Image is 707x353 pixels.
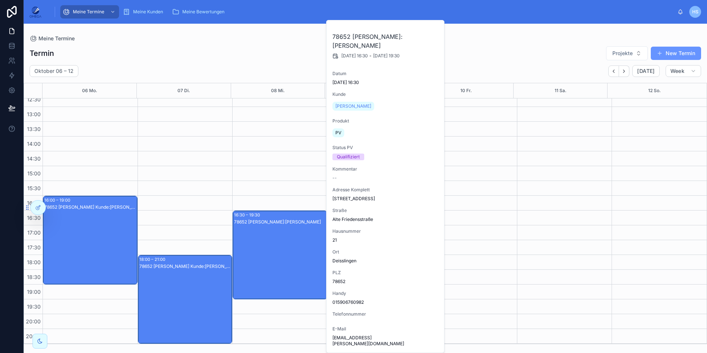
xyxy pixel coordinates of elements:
[47,4,677,20] div: scrollable content
[332,228,439,234] span: Hausnummer
[373,53,400,59] span: [DATE] 19:30
[82,83,97,98] button: 06 Mo.
[233,211,327,299] div: 16:30 – 19:3078652 [PERSON_NAME]:[PERSON_NAME]
[337,154,360,160] div: Qualifiziert
[139,263,232,269] div: 78652 [PERSON_NAME] Kunde:[PERSON_NAME]
[332,335,439,347] span: [EMAIL_ADDRESS][PERSON_NAME][DOMAIN_NAME]
[73,9,104,15] span: Meine Termine
[25,96,43,102] span: 12:30
[332,311,439,317] span: Telefonnummer
[177,83,190,98] button: 07 Di.
[30,48,54,58] h1: Termin
[25,303,43,310] span: 19:30
[608,65,619,77] button: Back
[332,175,337,181] span: --
[25,141,43,147] span: 14:00
[24,318,43,325] span: 20:00
[60,5,119,19] a: Meine Termine
[138,255,232,343] div: 18:00 – 21:0078652 [PERSON_NAME] Kunde:[PERSON_NAME]
[25,200,43,206] span: 16:00
[24,333,43,339] span: 20:30
[30,35,75,42] a: Meine Termine
[651,47,701,60] button: New Termin
[606,46,648,60] button: Select Button
[26,185,43,191] span: 15:30
[332,102,374,111] a: [PERSON_NAME]
[332,208,439,214] span: Straße
[332,91,439,97] span: Kunde
[133,9,163,15] span: Meine Kunden
[43,196,137,284] div: 16:00 – 19:0078652 [PERSON_NAME] Kunde:[PERSON_NAME]
[139,256,167,263] div: 18:00 – 21:00
[26,170,43,176] span: 15:00
[34,67,74,75] h2: Oktober 06 – 12
[332,237,439,243] span: 21
[25,111,43,117] span: 13:00
[44,204,137,210] div: 78652 [PERSON_NAME] Kunde:[PERSON_NAME]
[332,326,439,332] span: E-Mail
[369,53,372,59] span: -
[332,299,439,305] span: 015906760982
[692,9,698,15] span: HS
[555,83,566,98] button: 11 Sa.
[26,244,43,251] span: 17:30
[648,83,661,98] button: 12 So.
[332,166,439,172] span: Kommentar
[170,5,230,19] a: Meine Bewertungen
[332,118,439,124] span: Produkt
[234,219,327,225] div: 78652 [PERSON_NAME]:[PERSON_NAME]
[26,229,43,236] span: 17:00
[335,130,341,136] span: PV
[38,35,75,42] span: Meine Termine
[271,83,285,98] button: 08 Mi.
[25,126,43,132] span: 13:30
[332,258,439,264] span: Deisslingen
[332,196,439,202] span: [STREET_ADDRESS]
[44,196,72,204] div: 16:00 – 19:00
[332,145,439,151] span: Status PV
[332,290,439,296] span: Handy
[332,71,439,77] span: Datum
[670,68,684,74] span: Week
[332,187,439,193] span: Adresse Komplett
[234,211,262,219] div: 16:30 – 19:30
[332,249,439,255] span: Ort
[25,215,43,221] span: 16:30
[632,65,659,77] button: [DATE]
[332,216,439,222] span: Alte Friedensstraße
[612,50,633,57] span: Projekte
[332,80,439,85] span: [DATE] 16:30
[182,9,224,15] span: Meine Bewertungen
[332,270,439,276] span: PLZ
[25,155,43,162] span: 14:30
[460,83,472,98] button: 10 Fr.
[121,5,168,19] a: Meine Kunden
[25,259,43,265] span: 18:00
[25,274,43,280] span: 18:30
[619,65,629,77] button: Next
[341,53,368,59] span: [DATE] 16:30
[666,65,701,77] button: Week
[25,289,43,295] span: 19:00
[332,279,439,285] span: 78652
[332,32,439,50] h2: 78652 [PERSON_NAME]:[PERSON_NAME]
[30,6,41,18] img: App logo
[637,68,654,74] span: [DATE]
[335,103,371,109] span: [PERSON_NAME]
